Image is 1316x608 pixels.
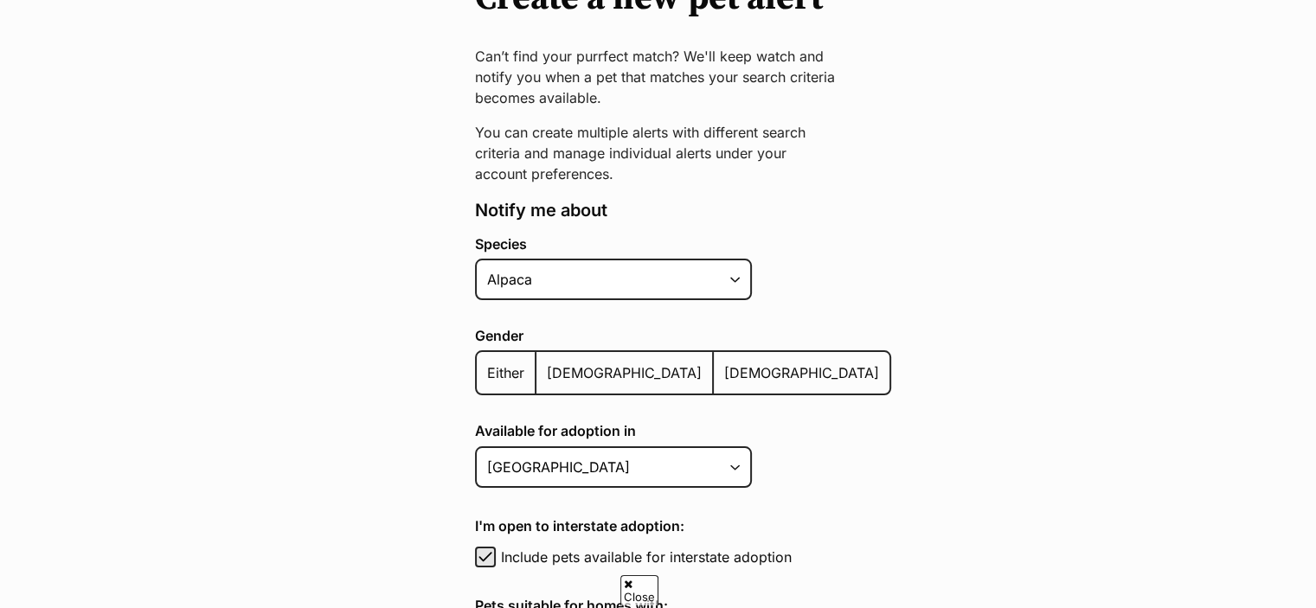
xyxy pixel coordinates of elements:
[475,515,891,536] h4: I'm open to interstate adoption:
[501,547,891,567] label: Include pets available for interstate adoption
[620,575,658,605] span: Close
[475,236,891,252] label: Species
[475,200,607,221] span: Notify me about
[724,364,879,381] span: [DEMOGRAPHIC_DATA]
[475,46,842,108] p: Can’t find your purrfect match? We'll keep watch and notify you when a pet that matches your sear...
[547,364,702,381] span: [DEMOGRAPHIC_DATA]
[487,364,524,381] span: Either
[475,328,891,343] label: Gender
[475,122,842,184] p: You can create multiple alerts with different search criteria and manage individual alerts under ...
[475,423,891,438] label: Available for adoption in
